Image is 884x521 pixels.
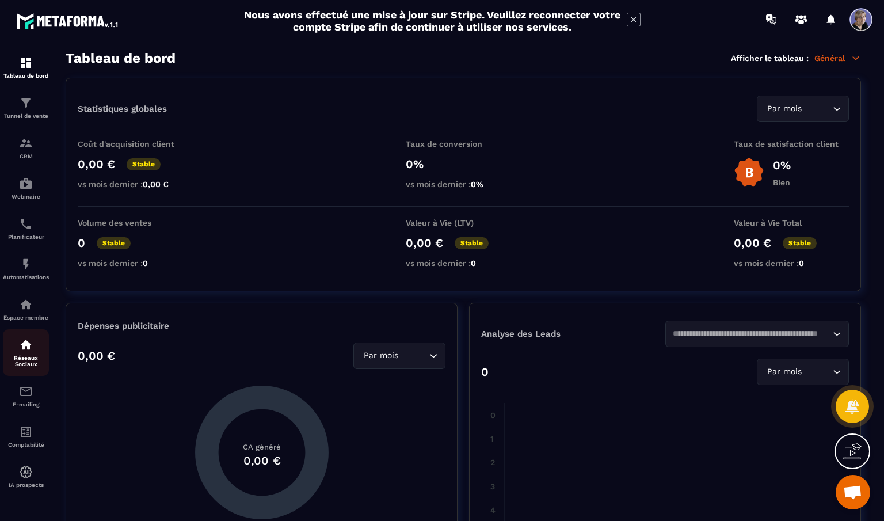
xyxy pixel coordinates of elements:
span: 0 [471,258,476,268]
img: formation [19,136,33,150]
p: 0,00 € [406,236,443,250]
p: Stable [127,158,161,170]
a: emailemailE-mailing [3,376,49,416]
p: Tableau de bord [3,73,49,79]
img: automations [19,177,33,191]
p: 0 [78,236,85,250]
tspan: 1 [490,434,494,443]
p: 0% [406,157,521,171]
p: Valeur à Vie Total [734,218,849,227]
p: Stable [783,237,817,249]
span: Par mois [764,102,804,115]
img: logo [16,10,120,31]
span: Par mois [764,366,804,378]
a: automationsautomationsEspace membre [3,289,49,329]
p: CRM [3,153,49,159]
img: automations [19,298,33,311]
div: Search for option [353,343,445,369]
p: Comptabilité [3,442,49,448]
a: automationsautomationsWebinaire [3,168,49,208]
img: email [19,385,33,398]
img: formation [19,56,33,70]
p: Taux de conversion [406,139,521,149]
p: 0% [773,158,791,172]
p: Stable [97,237,131,249]
p: 0,00 € [78,157,115,171]
p: Planificateur [3,234,49,240]
p: Bien [773,178,791,187]
p: Taux de satisfaction client [734,139,849,149]
img: social-network [19,338,33,352]
p: 0 [481,365,489,379]
p: Stable [455,237,489,249]
tspan: 4 [490,505,496,515]
p: Coût d'acquisition client [78,139,193,149]
p: Tunnel de vente [3,113,49,119]
span: 0 [143,258,148,268]
h3: Tableau de bord [66,50,176,66]
tspan: 0 [490,410,496,420]
input: Search for option [804,366,830,378]
img: formation [19,96,33,110]
img: automations [19,257,33,271]
p: Analyse des Leads [481,329,665,339]
tspan: 3 [490,482,495,491]
p: Valeur à Vie (LTV) [406,218,521,227]
input: Search for option [804,102,830,115]
input: Search for option [673,328,830,340]
tspan: 2 [490,458,495,467]
h2: Nous avons effectué une mise à jour sur Stripe. Veuillez reconnecter votre compte Stripe afin de ... [243,9,621,33]
p: vs mois dernier : [78,258,193,268]
img: automations [19,465,33,479]
p: Afficher le tableau : [731,54,809,63]
div: Search for option [757,96,849,122]
p: Dépenses publicitaire [78,321,445,331]
p: E-mailing [3,401,49,408]
p: Réseaux Sociaux [3,355,49,367]
p: 0,00 € [78,349,115,363]
p: Espace membre [3,314,49,321]
span: 0 [799,258,804,268]
p: vs mois dernier : [78,180,193,189]
p: Automatisations [3,274,49,280]
p: vs mois dernier : [734,258,849,268]
a: schedulerschedulerPlanificateur [3,208,49,249]
a: accountantaccountantComptabilité [3,416,49,457]
div: Search for option [665,321,849,347]
p: Webinaire [3,193,49,200]
span: 0% [471,180,483,189]
p: IA prospects [3,482,49,488]
p: Général [814,53,861,63]
span: 0,00 € [143,180,169,189]
p: Statistiques globales [78,104,167,114]
img: scheduler [19,217,33,231]
p: 0,00 € [734,236,771,250]
p: vs mois dernier : [406,258,521,268]
span: Par mois [361,349,401,362]
a: social-networksocial-networkRéseaux Sociaux [3,329,49,376]
a: Ouvrir le chat [836,475,870,509]
img: accountant [19,425,33,439]
p: vs mois dernier : [406,180,521,189]
a: formationformationTunnel de vente [3,88,49,128]
div: Search for option [757,359,849,385]
p: Volume des ventes [78,218,193,227]
img: b-badge-o.b3b20ee6.svg [734,157,764,188]
input: Search for option [401,349,426,362]
a: formationformationTableau de bord [3,47,49,88]
a: automationsautomationsAutomatisations [3,249,49,289]
a: formationformationCRM [3,128,49,168]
